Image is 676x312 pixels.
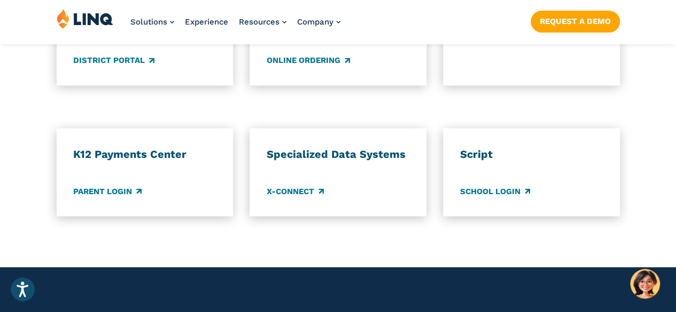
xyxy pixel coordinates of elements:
h3: Specialized Data Systems [267,147,409,161]
a: Solutions [130,17,174,27]
a: Experience [185,17,228,27]
a: District Portal [73,54,154,66]
button: Hello, have a question? Let’s chat. [630,269,660,299]
a: Resources [239,17,286,27]
nav: Button Navigation [531,9,620,32]
a: Request a Demo [531,11,620,32]
a: School Login [460,185,530,197]
span: Company [297,17,333,27]
a: Parent Login [73,185,142,197]
span: Solutions [130,17,167,27]
a: Company [297,17,340,27]
a: X-Connect [267,185,324,197]
h3: Script [460,147,603,161]
h3: K12 Payments Center [73,147,216,161]
nav: Primary Navigation [130,9,340,44]
a: Online Ordering [267,54,350,66]
span: Resources [239,17,279,27]
img: LINQ | K‑12 Software [57,9,113,29]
